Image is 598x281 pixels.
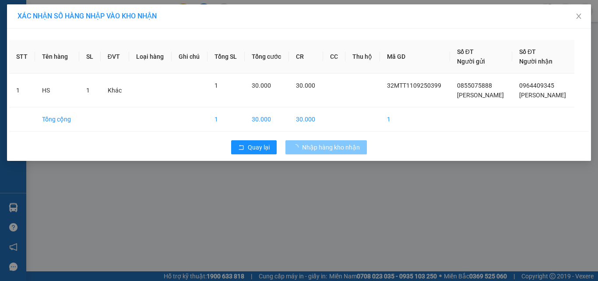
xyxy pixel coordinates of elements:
[252,82,271,89] span: 30.000
[323,40,345,74] th: CC
[380,107,450,132] td: 1
[35,40,79,74] th: Tên hàng
[9,74,35,107] td: 1
[292,144,302,150] span: loading
[575,13,582,20] span: close
[129,40,172,74] th: Loại hàng
[18,12,157,20] span: XÁC NHẬN SỐ HÀNG NHẬP VÀO KHO NHẬN
[519,48,536,55] span: Số ĐT
[101,40,129,74] th: ĐVT
[285,140,367,154] button: Nhập hàng kho nhận
[79,40,101,74] th: SL
[457,48,474,55] span: Số ĐT
[345,40,380,74] th: Thu hộ
[457,58,485,65] span: Người gửi
[82,37,366,48] li: Số nhà [STREET_ADDRESS][PERSON_NAME][PERSON_NAME][PERSON_NAME]
[248,142,270,152] span: Quay lại
[231,140,277,154] button: rollbackQuay lại
[289,40,323,74] th: CR
[380,40,450,74] th: Mã GD
[289,107,323,132] td: 30.000
[172,40,208,74] th: Ghi chú
[519,82,554,89] span: 0964409345
[457,92,504,99] span: [PERSON_NAME]
[208,40,245,74] th: Tổng SL
[86,87,90,94] span: 1
[106,10,342,34] b: Công ty TNHH Trọng Hiếu Phú Thọ - Nam Cường Limousine
[245,107,289,132] td: 30.000
[566,4,591,29] button: Close
[296,82,315,89] span: 30.000
[302,142,360,152] span: Nhập hàng kho nhận
[519,92,566,99] span: [PERSON_NAME]
[215,82,218,89] span: 1
[35,74,79,107] td: HS
[245,40,289,74] th: Tổng cước
[457,82,492,89] span: 0855075888
[208,107,245,132] td: 1
[82,48,366,59] li: Hotline: 1900400028
[35,107,79,132] td: Tổng cộng
[387,82,441,89] span: 32MTT1109250399
[9,40,35,74] th: STT
[101,74,129,107] td: Khác
[519,58,552,65] span: Người nhận
[238,144,244,151] span: rollback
